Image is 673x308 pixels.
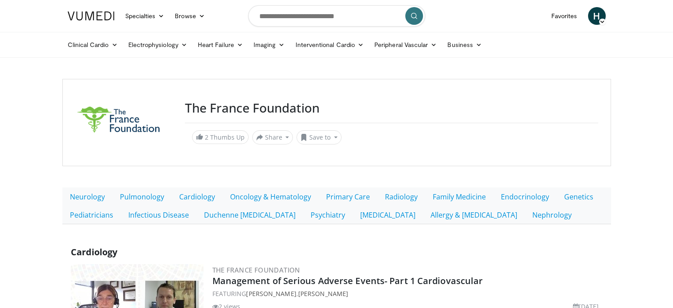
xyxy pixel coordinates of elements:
[296,130,342,144] button: Save to
[205,133,208,141] span: 2
[425,187,493,206] a: Family Medicine
[62,206,121,224] a: Pediatricians
[196,206,303,224] a: Duchenne [MEDICAL_DATA]
[546,7,583,25] a: Favorites
[212,275,483,287] a: Management of Serious Adverse Events- Part 1 Cardiovascular
[185,101,598,116] h3: The France Foundation
[212,289,603,298] div: FEATURING ,
[223,187,319,206] a: Oncology & Hematology
[303,206,353,224] a: Psychiatry
[588,7,606,25] a: H
[172,187,223,206] a: Cardiology
[121,206,196,224] a: Infectious Disease
[169,7,210,25] a: Browse
[248,36,290,54] a: Imaging
[120,7,170,25] a: Specialties
[525,206,579,224] a: Nephrology
[557,187,601,206] a: Genetics
[248,5,425,27] input: Search topics, interventions
[423,206,525,224] a: Allergy & [MEDICAL_DATA]
[112,187,172,206] a: Pulmonology
[123,36,192,54] a: Electrophysiology
[353,206,423,224] a: [MEDICAL_DATA]
[377,187,425,206] a: Radiology
[319,187,377,206] a: Primary Care
[62,36,123,54] a: Clinical Cardio
[442,36,487,54] a: Business
[493,187,557,206] a: Endocrinology
[298,289,348,298] a: [PERSON_NAME]
[290,36,369,54] a: Interventional Cardio
[369,36,442,54] a: Peripheral Vascular
[212,265,300,274] a: The France Foundation
[192,130,249,144] a: 2 Thumbs Up
[62,187,112,206] a: Neurology
[252,130,293,144] button: Share
[246,289,296,298] a: [PERSON_NAME]
[68,12,115,20] img: VuMedi Logo
[192,36,248,54] a: Heart Failure
[71,246,117,258] span: Cardiology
